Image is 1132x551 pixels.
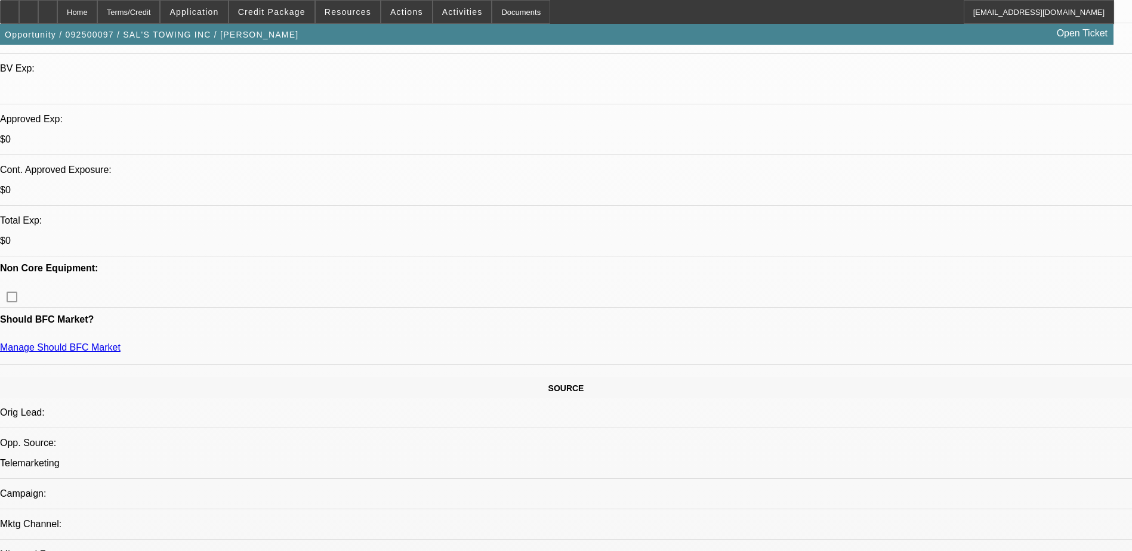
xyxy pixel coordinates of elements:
[169,7,218,17] span: Application
[390,7,423,17] span: Actions
[161,1,227,23] button: Application
[1052,23,1112,44] a: Open Ticket
[5,30,299,39] span: Opportunity / 092500097 / SAL'S TOWING INC / [PERSON_NAME]
[442,7,483,17] span: Activities
[548,383,584,393] span: SOURCE
[316,1,380,23] button: Resources
[229,1,314,23] button: Credit Package
[381,1,432,23] button: Actions
[238,7,306,17] span: Credit Package
[433,1,492,23] button: Activities
[325,7,371,17] span: Resources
